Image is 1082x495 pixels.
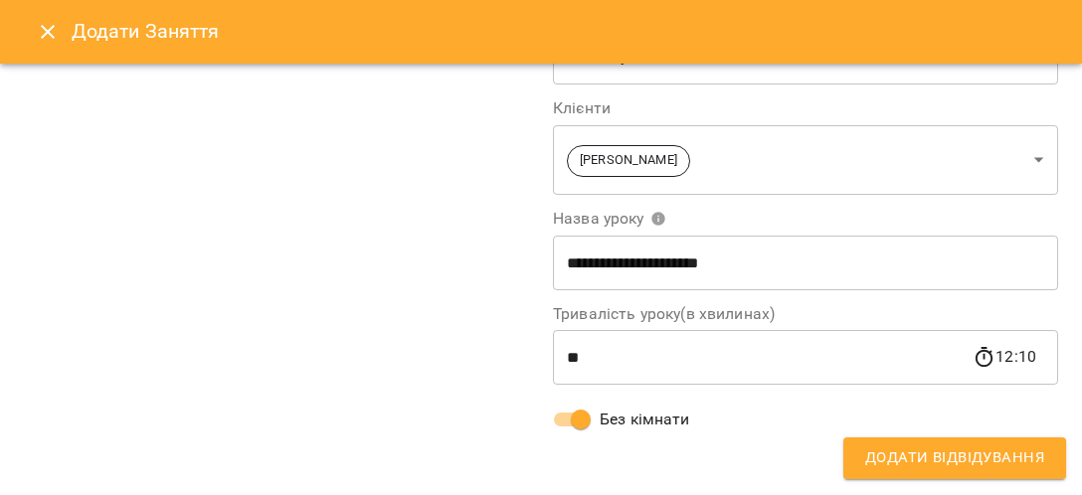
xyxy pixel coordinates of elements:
[553,211,666,227] span: Назва уроку
[24,8,72,56] button: Close
[553,124,1058,195] div: [PERSON_NAME]
[865,445,1044,471] span: Додати Відвідування
[600,408,690,431] span: Без кімнати
[553,100,1058,116] label: Клієнти
[72,16,1058,47] h6: Додати Заняття
[843,437,1066,479] button: Додати Відвідування
[568,151,689,170] span: [PERSON_NAME]
[650,211,666,227] svg: Вкажіть назву уроку або виберіть клієнтів
[553,306,1058,322] label: Тривалість уроку(в хвилинах)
